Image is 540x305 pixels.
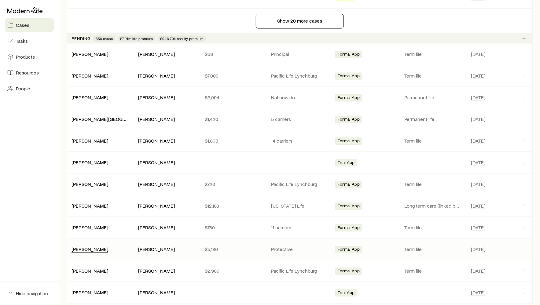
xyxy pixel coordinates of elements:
span: [DATE] [471,224,485,231]
button: Hide navigation [5,287,54,300]
span: $946.70k annuity premium [160,36,204,41]
div: [PERSON_NAME] [138,224,175,231]
p: $3,994 [205,94,262,100]
a: People [5,82,54,95]
span: [DATE] [471,73,485,79]
div: [PERSON_NAME] [72,159,108,166]
button: Show 20 more cases [256,14,344,28]
p: Permanent life [404,94,461,100]
div: [PERSON_NAME] [138,138,175,144]
a: [PERSON_NAME] [72,51,108,57]
div: [PERSON_NAME] [138,51,175,57]
div: [PERSON_NAME] [138,159,175,166]
a: [PERSON_NAME] [72,246,108,252]
span: [DATE] [471,51,485,57]
span: [DATE] [471,116,485,122]
span: Formal App [338,225,360,231]
span: [DATE] [471,138,485,144]
div: [PERSON_NAME] [138,181,175,187]
p: Term life [404,51,461,57]
p: $68 [205,51,262,57]
span: [DATE] [471,289,485,296]
p: Nationwide [271,94,328,100]
a: [PERSON_NAME] [72,138,108,143]
p: [US_STATE] Life [271,203,328,209]
span: 356 cases [96,36,113,41]
div: [PERSON_NAME] [138,268,175,274]
a: Products [5,50,54,64]
div: [PERSON_NAME] [138,246,175,252]
span: Products [16,54,35,60]
span: Hide navigation [16,290,48,296]
p: $2,989 [205,268,262,274]
span: [DATE] [471,94,485,100]
span: Trial App [338,160,354,166]
div: [PERSON_NAME] [138,289,175,296]
a: Tasks [5,34,54,48]
span: [DATE] [471,246,485,252]
a: Resources [5,66,54,79]
div: [PERSON_NAME] [72,224,108,231]
p: Pacific Life Lynchburg [271,73,328,79]
div: [PERSON_NAME] [72,246,108,252]
a: [PERSON_NAME] [72,159,108,165]
span: Formal App [338,247,360,253]
span: Formal App [338,203,360,210]
a: [PERSON_NAME] [72,181,108,187]
span: Formal App [338,52,360,58]
p: 5 carriers [271,116,328,122]
a: Cases [5,18,54,32]
span: $7.24m life premium [120,36,153,41]
p: Term life [404,181,461,187]
p: $780 [205,224,262,231]
p: Permanent life [404,116,461,122]
a: [PERSON_NAME] [72,289,108,295]
div: [PERSON_NAME] [138,94,175,101]
p: $1,893 [205,138,262,144]
a: [PERSON_NAME][GEOGRAPHIC_DATA] [72,116,154,122]
span: [DATE] [471,268,485,274]
p: — [205,289,262,296]
div: [PERSON_NAME] [72,73,108,79]
div: [PERSON_NAME] [72,289,108,296]
p: Term life [404,138,461,144]
a: [PERSON_NAME] [72,73,108,78]
p: Term life [404,224,461,231]
div: [PERSON_NAME][GEOGRAPHIC_DATA] [72,116,128,122]
p: Term life [404,246,461,252]
p: Long term care (linked benefit) [404,203,461,209]
p: — [404,289,461,296]
p: $7,000 [205,73,262,79]
p: $720 [205,181,262,187]
span: [DATE] [471,159,485,165]
a: [PERSON_NAME] [72,203,108,209]
span: Formal App [338,117,360,123]
a: [PERSON_NAME] [72,94,108,100]
p: Protective [271,246,328,252]
p: Term life [404,268,461,274]
span: Trial App [338,290,354,296]
p: Term life [404,73,461,79]
span: Formal App [338,73,360,80]
p: Pacific Life Lynchburg [271,181,328,187]
a: [PERSON_NAME] [72,224,108,230]
p: — [205,159,262,165]
span: [DATE] [471,203,485,209]
span: Tasks [16,38,28,44]
div: [PERSON_NAME] [138,203,175,209]
a: [PERSON_NAME] [72,268,108,274]
p: — [404,159,461,165]
p: — [271,289,328,296]
span: People [16,85,30,92]
div: [PERSON_NAME] [72,94,108,101]
span: Resources [16,70,39,76]
span: Formal App [338,95,360,101]
span: Cases [16,22,29,28]
p: Pacific Life Lynchburg [271,268,328,274]
p: — [271,159,328,165]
